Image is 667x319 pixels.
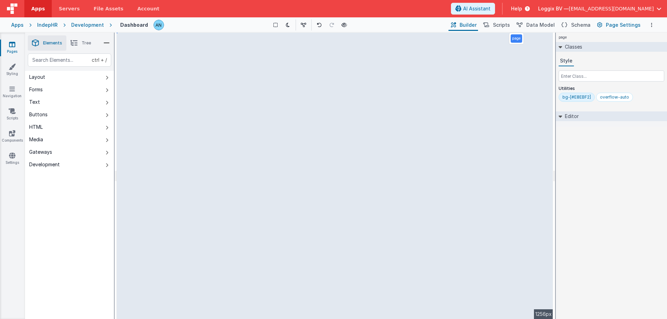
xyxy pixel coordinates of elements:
div: Media [29,136,43,143]
input: Search Elements... [28,53,111,67]
div: Gateways [29,149,52,156]
span: Scripts [493,22,510,28]
div: Layout [29,74,45,81]
span: Loggix BV — [538,5,569,12]
div: ctrl [92,57,99,64]
span: + / [92,53,107,67]
img: f1d78738b441ccf0e1fcb79415a71bae [154,20,164,30]
h4: page [556,33,570,42]
div: Apps [11,22,24,28]
div: bg-[#E8EBF2] [562,94,591,100]
span: Help [511,5,522,12]
div: Forms [29,86,43,93]
button: Layout [25,71,114,83]
button: Loggix BV — [EMAIL_ADDRESS][DOMAIN_NAME] [538,5,661,12]
button: Forms [25,83,114,96]
span: Page Settings [606,22,641,28]
span: AI Assistant [463,5,491,12]
div: overflow-auto [600,94,629,100]
button: AI Assistant [451,3,495,15]
span: Apps [31,5,45,12]
button: Media [25,133,114,146]
button: Schema [559,19,592,31]
button: Development [25,158,114,171]
span: Elements [43,40,62,46]
span: File Assets [94,5,124,12]
button: Builder [448,19,478,31]
span: Builder [460,22,477,28]
button: Page Settings [595,19,642,31]
input: Enter Class... [559,70,664,82]
span: Servers [59,5,80,12]
span: [EMAIL_ADDRESS][DOMAIN_NAME] [569,5,654,12]
div: Development [29,161,60,168]
span: Schema [571,22,591,28]
span: Tree [82,40,91,46]
button: Style [559,56,574,66]
div: Buttons [29,111,48,118]
div: --> [117,33,553,319]
div: Development [71,22,104,28]
button: Gateways [25,146,114,158]
h2: Editor [562,111,579,121]
button: HTML [25,121,114,133]
button: Scripts [481,19,511,31]
h2: Classes [562,42,582,52]
button: Data Model [514,19,556,31]
h4: Dashboard [120,22,148,27]
div: HTML [29,124,43,131]
div: 1256px [534,309,553,319]
button: Buttons [25,108,114,121]
div: Text [29,99,40,106]
button: Options [648,21,656,29]
p: page [512,36,521,41]
div: IndepHR [37,22,58,28]
button: Text [25,96,114,108]
p: Utilities [559,86,664,91]
span: Data Model [526,22,555,28]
